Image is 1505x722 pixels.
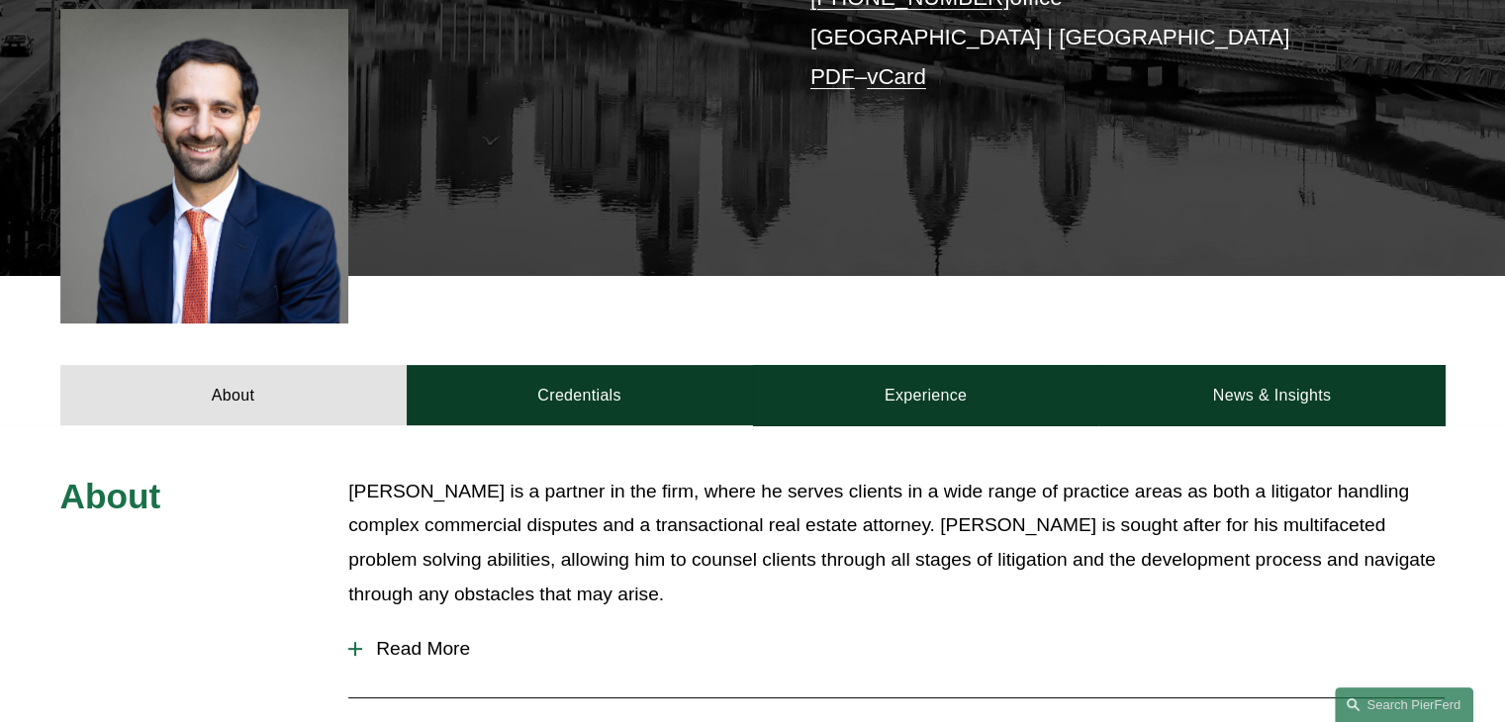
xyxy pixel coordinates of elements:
[407,365,753,424] a: Credentials
[1098,365,1445,424] a: News & Insights
[867,64,926,89] a: vCard
[60,477,161,515] span: About
[362,638,1445,660] span: Read More
[1335,687,1473,722] a: Search this site
[348,475,1445,611] p: [PERSON_NAME] is a partner in the firm, where he serves clients in a wide range of practice areas...
[810,64,855,89] a: PDF
[60,365,407,424] a: About
[348,623,1445,675] button: Read More
[753,365,1099,424] a: Experience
